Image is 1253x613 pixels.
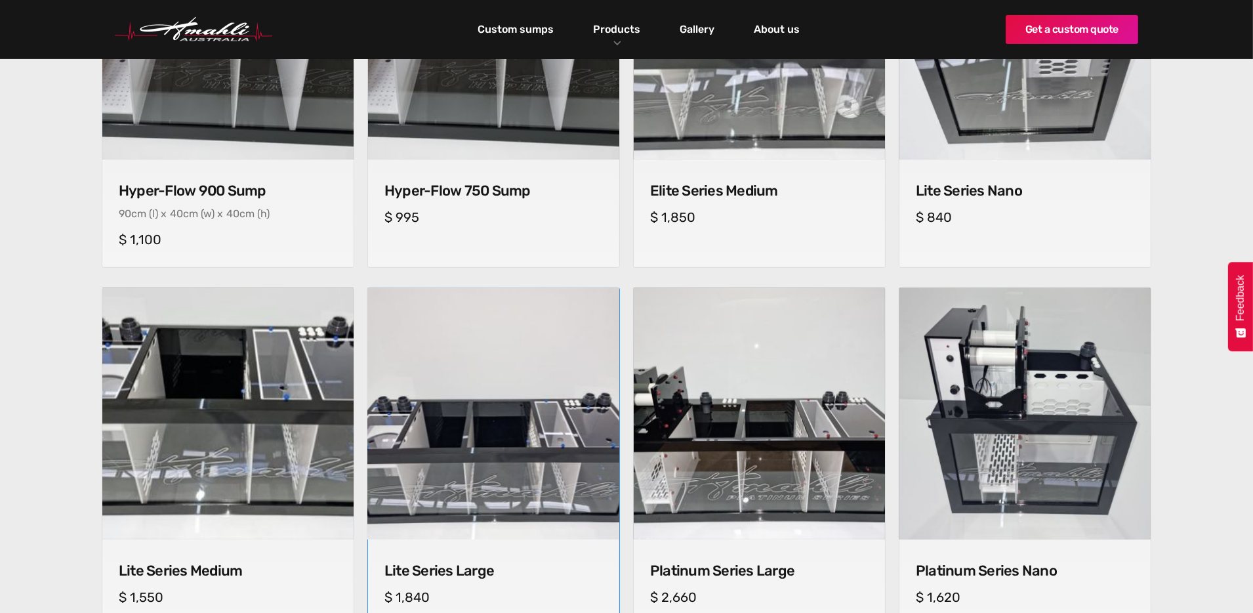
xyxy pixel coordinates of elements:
div: cm (w) x [183,207,223,220]
h5: $ 995 [384,209,603,225]
div: 40 [170,207,183,220]
span: Feedback [1235,275,1246,321]
a: Products [590,20,644,39]
h5: $ 1,550 [119,589,337,605]
div: cm (l) x [131,207,167,220]
a: Custom sumps [475,18,558,41]
h5: $ 1,620 [916,589,1134,605]
img: Platinum Series Large [634,288,885,539]
a: About us [751,18,804,41]
img: Lite Series Large [361,282,625,546]
h4: Hyper-Flow 750 Sump [384,182,603,200]
h5: $ 1,850 [650,209,869,225]
a: home [115,17,272,42]
a: Gallery [677,18,718,41]
a: Get a custom quote [1006,15,1138,44]
h4: Lite Series Nano [916,182,1134,200]
h4: Platinum Series Large [650,562,869,580]
img: Hmahli Australia Logo [115,17,272,42]
h5: $ 1,100 [119,232,337,247]
h4: Lite Series Large [384,562,603,580]
div: 40 [226,207,239,220]
h5: $ 840 [916,209,1134,225]
h4: Lite Series Medium [119,562,337,580]
h4: Platinum Series Nano [916,562,1134,580]
h4: Hyper-Flow 900 Sump [119,182,337,200]
div: cm (h) [239,207,270,220]
img: Lite Series Medium [102,288,354,539]
h4: Elite Series Medium [650,182,869,200]
img: Platinum Series Nano [899,288,1151,539]
div: 90 [119,207,131,220]
button: Feedback - Show survey [1228,262,1253,351]
h5: $ 2,660 [650,589,869,605]
h5: $ 1,840 [384,589,603,605]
